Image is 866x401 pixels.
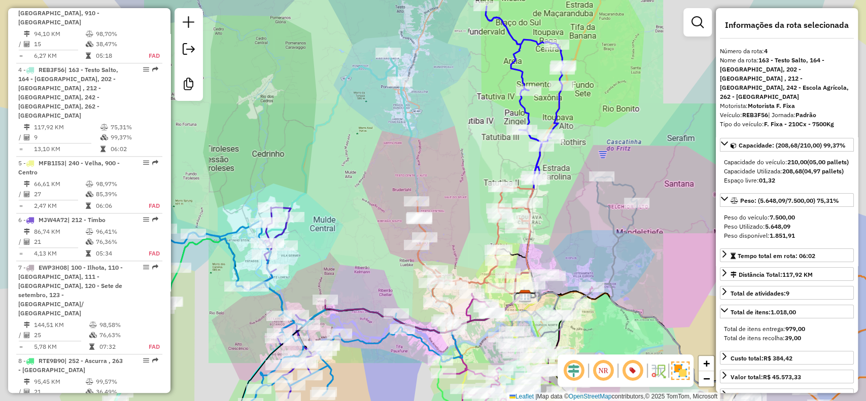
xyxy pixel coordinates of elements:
[18,201,23,211] td: =
[95,201,137,211] td: 06:06
[720,20,854,30] h4: Informações da rota selecionada
[671,361,689,380] img: Exibir/Ocultar setores
[24,181,30,187] i: Distância Total
[33,237,85,247] td: 21
[782,271,813,278] span: 117,92 KM
[720,101,854,111] div: Motorista:
[764,47,768,55] strong: 4
[731,289,789,297] span: Total de atividades:
[152,216,158,223] em: Rota exportada
[33,29,85,39] td: 94,10 KM
[731,308,796,317] div: Total de itens:
[86,41,93,47] i: % de utilização da cubagem
[39,216,67,224] span: MJW4A72
[86,53,91,59] i: Tempo total em rota
[18,216,106,224] span: 6 -
[748,102,795,110] strong: Motorista F. Fixa
[179,12,199,35] a: Nova sessão e pesquisa
[143,160,149,166] em: Opções
[152,160,158,166] em: Rota exportada
[95,179,137,189] td: 98,97%
[33,248,85,259] td: 4,13 KM
[724,213,795,221] span: Peso do veículo:
[24,124,30,130] i: Distância Total
[770,213,795,221] strong: 7.500,00
[18,189,23,199] td: /
[591,358,615,383] span: Ocultar NR
[687,12,708,32] a: Exibir filtros
[720,56,849,100] strong: 163 - Testo Salto, 164 - [GEOGRAPHIC_DATA], 202 - [GEOGRAPHIC_DATA] , 212 - [GEOGRAPHIC_DATA], 24...
[18,330,23,340] td: /
[771,308,796,316] strong: 1.018,00
[86,229,93,235] i: % de utilização do peso
[99,342,138,352] td: 07:32
[18,39,23,49] td: /
[731,270,813,279] div: Distância Total:
[110,122,158,132] td: 75,31%
[86,250,91,257] i: Tempo total em rota
[720,286,854,300] a: Total de atividades:9
[24,41,30,47] i: Total de Atividades
[143,357,149,363] em: Opções
[67,216,106,224] span: | 212 - Timbo
[703,372,710,385] span: −
[39,357,64,364] span: RTE9B90
[24,239,30,245] i: Total de Atividades
[33,132,100,142] td: 9
[152,357,158,363] em: Rota exportada
[720,305,854,318] a: Total de itens:1.018,00
[770,232,795,239] strong: 1.851,91
[720,370,854,383] a: Valor total:R$ 45.573,33
[519,289,532,303] img: Ponto de Apoio Blumenau
[86,31,93,37] i: % de utilização do peso
[720,351,854,364] a: Custo total:R$ 384,42
[95,39,137,49] td: 38,47%
[18,387,23,397] td: /
[95,227,137,237] td: 96,41%
[24,31,30,37] i: Distância Total
[620,358,645,383] span: Exibir número da rota
[33,387,85,397] td: 21
[740,197,839,204] span: Peso: (5.648,09/7.500,00) 75,31%
[724,176,850,185] div: Espaço livre:
[152,264,158,270] em: Rota exportada
[509,393,534,400] a: Leaflet
[720,56,854,101] div: Nome da rota:
[764,354,792,362] strong: R$ 384,42
[720,120,854,129] div: Tipo do veículo:
[137,248,160,259] td: FAD
[33,51,85,61] td: 6,27 KM
[535,393,537,400] span: |
[18,248,23,259] td: =
[18,237,23,247] td: /
[152,66,158,72] em: Rota exportada
[33,122,100,132] td: 117,92 KM
[18,357,123,374] span: | 252 - Ascurra , 263 - [GEOGRAPHIC_DATA]
[731,373,801,382] div: Valor total:
[699,371,714,386] a: Zoom out
[720,267,854,281] a: Distância Total:117,92 KM
[89,344,94,350] i: Tempo total em rota
[18,66,118,119] span: | 163 - Testo Salto, 164 - [GEOGRAPHIC_DATA], 202 - [GEOGRAPHIC_DATA] , 212 - [GEOGRAPHIC_DATA], ...
[724,324,850,334] div: Total de itens entrega:
[724,334,850,343] div: Total de itens recolha:
[720,138,854,152] a: Capacidade: (208,68/210,00) 99,37%
[507,392,720,401] div: Map data © contributors,© 2025 TomTom, Microsoft
[86,203,91,209] i: Tempo total em rota
[24,389,30,395] i: Total de Atividades
[95,387,137,397] td: 36,49%
[786,289,789,297] strong: 9
[143,264,149,270] em: Opções
[143,66,149,72] em: Opções
[650,362,666,379] img: Fluxo de ruas
[759,176,775,184] strong: 01,32
[95,189,137,199] td: 85,39%
[795,111,816,119] strong: Padrão
[33,179,85,189] td: 66,61 KM
[110,132,158,142] td: 99,37%
[100,124,108,130] i: % de utilização do peso
[33,330,89,340] td: 25
[731,354,792,363] div: Custo total:
[18,264,123,317] span: 7 -
[518,289,532,303] img: CDD Blumenau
